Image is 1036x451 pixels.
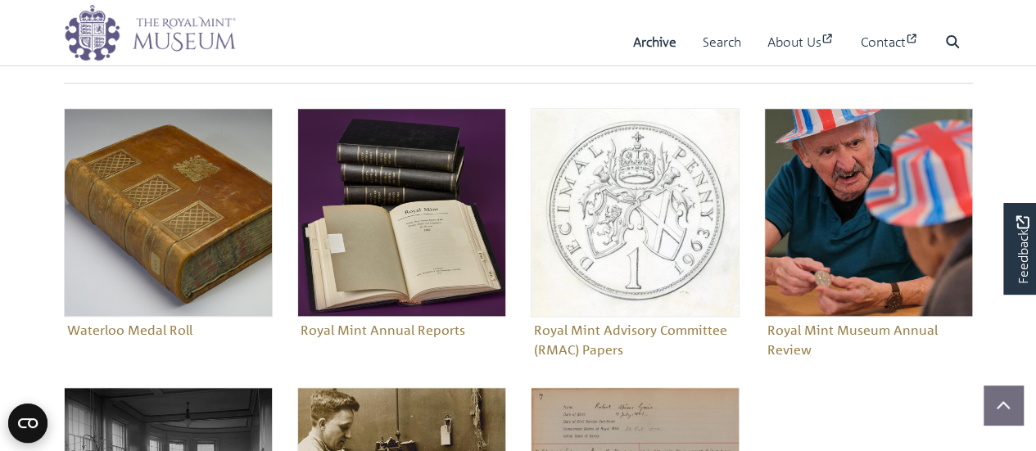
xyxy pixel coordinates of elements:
img: Waterloo Medal Roll [64,108,273,317]
button: Scroll to top [984,386,1023,425]
img: logo_wide.png [64,4,236,61]
span: Feedback [1012,215,1032,283]
img: Royal Mint Annual Reports [297,108,506,317]
div: Sub-collection [752,108,985,387]
a: Royal Mint Advisory Committee (RMAC) PapersRoyal Mint Advisory Committee (RMAC) Papers [531,108,740,363]
a: About Us [767,19,835,65]
a: Royal Mint Museum Annual ReviewRoyal Mint Museum Annual Review [764,108,973,363]
a: Would you like to provide feedback? [1003,203,1036,295]
a: Archive [633,19,676,65]
div: Sub-collection [285,108,518,387]
button: Open CMP widget [8,404,48,443]
img: Royal Mint Advisory Committee (RMAC) Papers [531,108,740,317]
a: Royal Mint Annual ReportsRoyal Mint Annual Reports [297,108,506,343]
div: Sub-collection [518,108,752,387]
img: Royal Mint Museum Annual Review [764,108,973,317]
a: Contact [861,19,919,65]
div: Sub-collection [52,108,285,387]
a: Waterloo Medal RollWaterloo Medal Roll [64,108,273,343]
a: Search [703,19,741,65]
